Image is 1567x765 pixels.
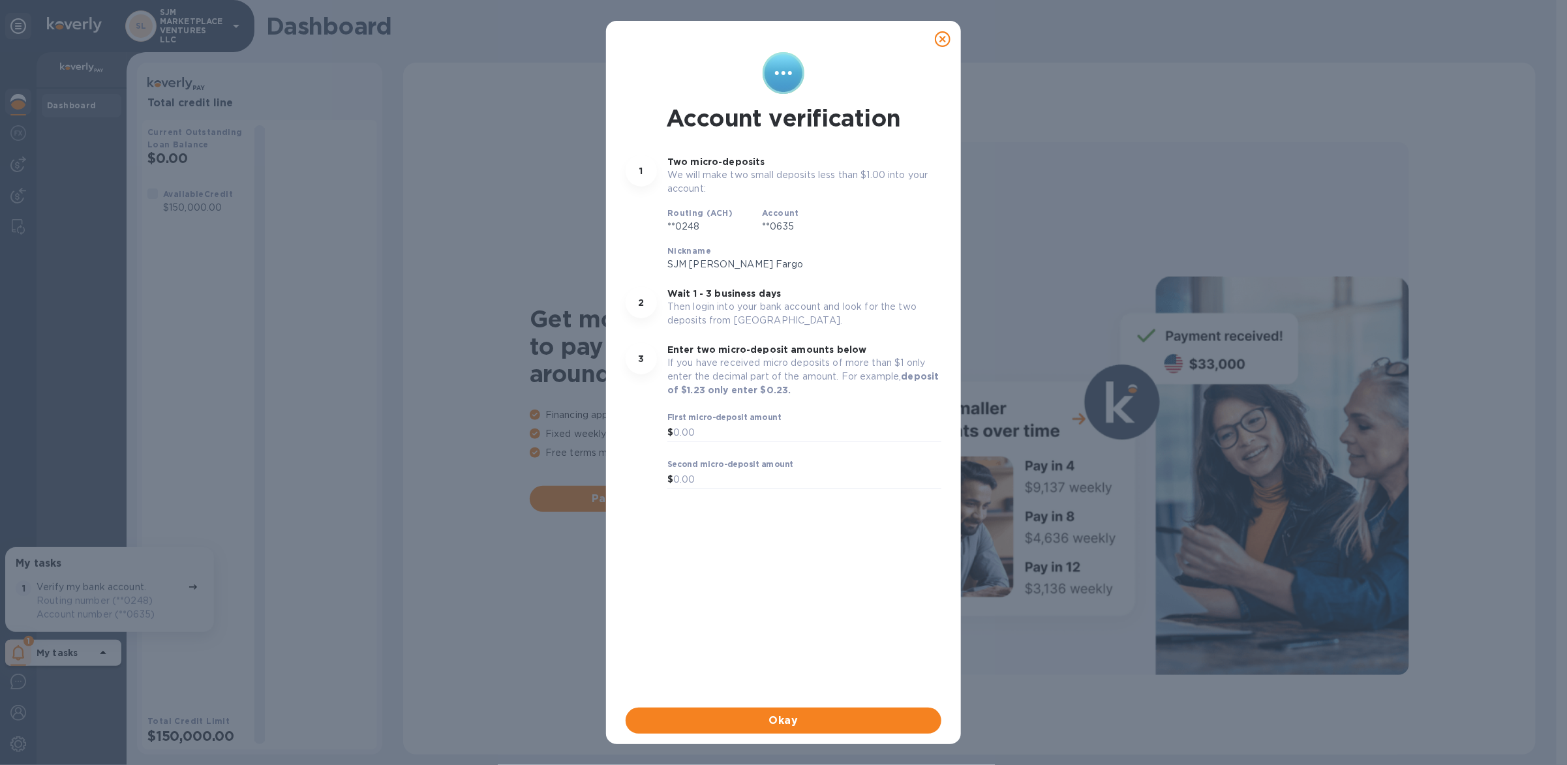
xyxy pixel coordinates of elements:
p: If you have received micro deposits of more than $1 only enter the decimal part of the amount. Fo... [667,356,941,397]
b: Nickname [667,246,711,256]
p: We will make two small deposits less than $1.00 into your account: [667,168,941,196]
h1: Account verification [666,104,901,132]
p: Wait 1 - 3 business days [667,287,941,300]
label: Second micro-deposit amount [667,460,793,468]
p: 1 [639,164,643,177]
span: Okay [636,713,931,728]
label: First micro-deposit amount [667,413,782,421]
b: Account [762,208,799,218]
b: Routing (ACH) [667,208,733,218]
p: Two micro-deposits [667,155,941,168]
p: Then login into your bank account and look for the two deposits from [GEOGRAPHIC_DATA]. [667,300,941,327]
button: Okay [626,708,941,734]
input: 0.00 [673,423,941,443]
p: Enter two micro-deposit amounts below [667,343,941,356]
b: deposit of $1.23 only enter $0.23. [667,371,939,395]
input: 0.00 [673,470,941,490]
p: 2 [638,296,644,309]
p: 3 [638,352,644,365]
div: $ [667,470,673,490]
p: SJM [PERSON_NAME] Fargo [667,258,847,271]
div: $ [667,423,673,443]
